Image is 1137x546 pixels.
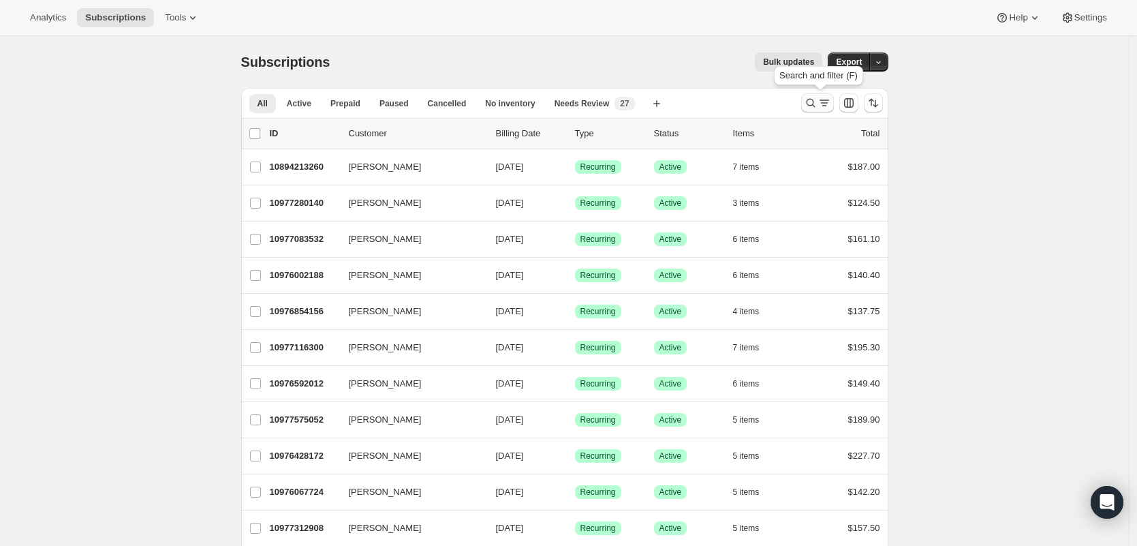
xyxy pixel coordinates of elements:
span: Help [1009,12,1027,23]
span: [PERSON_NAME] [349,413,422,427]
span: $149.40 [848,378,880,389]
span: Prepaid [330,98,360,109]
button: [PERSON_NAME] [341,228,477,250]
span: [DATE] [496,451,524,461]
button: 7 items [733,338,775,357]
span: No inventory [485,98,535,109]
p: 10977575052 [270,413,338,427]
span: Tools [165,12,186,23]
span: 4 items [733,306,760,317]
button: 6 items [733,374,775,393]
span: Export [836,57,862,67]
div: 10976854156[PERSON_NAME][DATE]SuccessRecurringSuccessActive4 items$137.75 [270,302,880,321]
span: [PERSON_NAME] [349,341,422,354]
span: Recurring [580,342,616,353]
p: Status [654,127,722,140]
button: Analytics [22,8,74,27]
span: Subscriptions [85,12,146,23]
span: [DATE] [496,270,524,280]
div: 10977083532[PERSON_NAME][DATE]SuccessRecurringSuccessActive6 items$161.10 [270,230,880,249]
div: 10976067724[PERSON_NAME][DATE]SuccessRecurringSuccessActive5 items$142.20 [270,483,880,502]
div: 10976428172[PERSON_NAME][DATE]SuccessRecurringSuccessActive5 items$227.70 [270,446,880,466]
p: 10976428172 [270,449,338,463]
span: $161.10 [848,234,880,244]
div: 10977116300[PERSON_NAME][DATE]SuccessRecurringSuccessActive7 items$195.30 [270,338,880,357]
button: [PERSON_NAME] [341,301,477,322]
button: Help [987,8,1049,27]
span: Recurring [580,523,616,534]
p: 10977312908 [270,521,338,535]
span: [DATE] [496,234,524,244]
p: Billing Date [496,127,564,140]
p: Total [861,127,879,140]
span: $195.30 [848,342,880,352]
button: [PERSON_NAME] [341,156,477,178]
span: [DATE] [496,487,524,497]
span: All [258,98,268,109]
span: Recurring [580,487,616,498]
span: Active [659,523,682,534]
p: 10976067724 [270,485,338,499]
span: 27 [620,98,629,109]
span: $227.70 [848,451,880,461]
span: [PERSON_NAME] [349,269,422,282]
button: Sort the results [864,93,883,112]
button: Settings [1053,8,1115,27]
span: $157.50 [848,523,880,533]
span: [DATE] [496,414,524,425]
span: 5 items [733,523,760,534]
span: [DATE] [496,378,524,389]
span: 5 items [733,487,760,498]
span: Recurring [580,162,616,172]
span: $140.40 [848,270,880,280]
span: [PERSON_NAME] [349,485,422,499]
span: [PERSON_NAME] [349,521,422,535]
span: Bulk updates [763,57,814,67]
span: Settings [1074,12,1107,23]
span: [PERSON_NAME] [349,305,422,318]
p: 10976002188 [270,269,338,282]
button: [PERSON_NAME] [341,373,477,395]
span: Recurring [580,270,616,281]
div: 10977280140[PERSON_NAME][DATE]SuccessRecurringSuccessActive3 items$124.50 [270,194,880,213]
span: Active [287,98,311,109]
span: Subscriptions [241,55,330,70]
button: 5 items [733,446,775,466]
button: 6 items [733,266,775,285]
button: 6 items [733,230,775,249]
span: 6 items [733,378,760,389]
p: 10977116300 [270,341,338,354]
span: [PERSON_NAME] [349,377,422,391]
span: Recurring [580,198,616,209]
span: [DATE] [496,306,524,316]
button: 5 items [733,483,775,502]
span: [DATE] [496,523,524,533]
button: Search and filter results [801,93,834,112]
span: $187.00 [848,162,880,172]
span: 7 items [733,342,760,353]
p: Customer [349,127,485,140]
button: Customize table column order and visibility [839,93,858,112]
span: [PERSON_NAME] [349,232,422,246]
button: 5 items [733,410,775,429]
span: [PERSON_NAME] [349,160,422,174]
button: [PERSON_NAME] [341,409,477,431]
span: Active [659,487,682,498]
span: 7 items [733,162,760,172]
div: 10977575052[PERSON_NAME][DATE]SuccessRecurringSuccessActive5 items$189.90 [270,410,880,429]
span: Active [659,414,682,425]
button: [PERSON_NAME] [341,192,477,214]
div: IDCustomerBilling DateTypeStatusItemsTotal [270,127,880,140]
p: ID [270,127,338,140]
div: 10976592012[PERSON_NAME][DATE]SuccessRecurringSuccessActive6 items$149.40 [270,374,880,393]
span: 6 items [733,234,760,245]
button: 7 items [733,157,775,177]
span: Active [659,378,682,389]
span: Active [659,306,682,317]
span: Paused [379,98,409,109]
button: Export [828,52,870,72]
p: 10976592012 [270,377,338,391]
span: Recurring [580,414,616,425]
span: Cancelled [428,98,467,109]
div: 10894213260[PERSON_NAME][DATE]SuccessRecurringSuccessActive7 items$187.00 [270,157,880,177]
